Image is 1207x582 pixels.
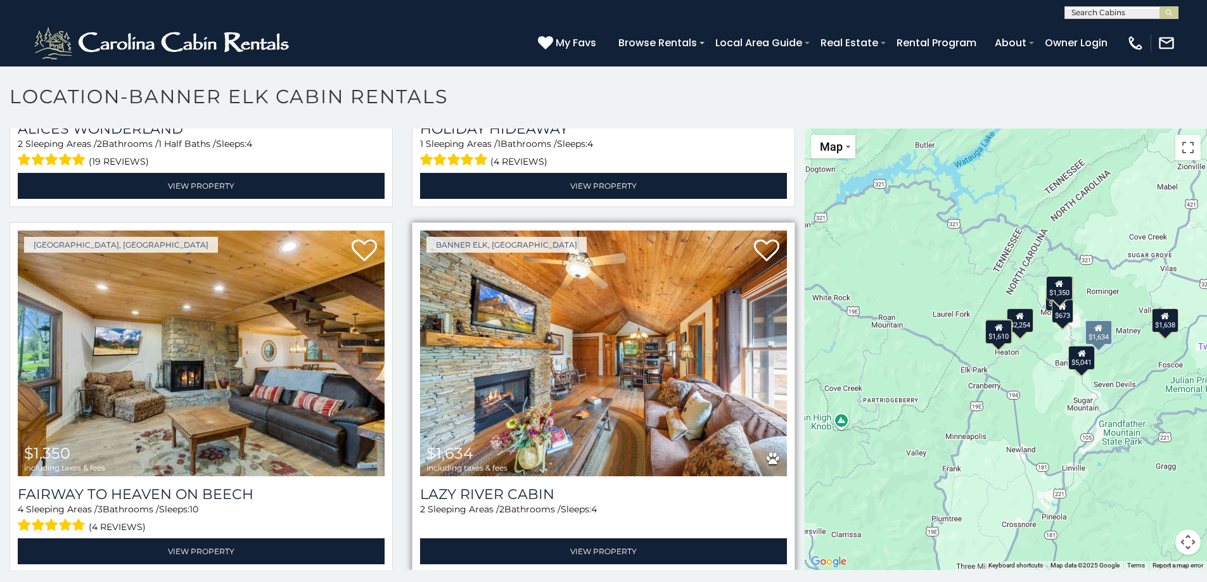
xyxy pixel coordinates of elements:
span: (4 reviews) [89,519,146,535]
span: My Favs [556,35,596,51]
span: 2 [499,503,504,515]
span: including taxes & fees [24,464,105,472]
img: Lazy River Cabin [420,231,787,476]
a: Fairway to Heaven on Beech $1,350 including taxes & fees [18,231,385,476]
span: 4 [587,138,593,149]
a: Local Area Guide [709,32,808,54]
a: View Property [420,538,787,564]
div: $2,254 [1007,308,1033,332]
span: 2 [97,138,102,149]
div: $1,638 [1152,308,1178,332]
span: (4 reviews) [490,153,547,170]
a: Alices Wonderland [18,120,385,137]
div: $1,608 [986,319,1012,343]
a: View Property [420,173,787,199]
a: Report a map error [1153,562,1203,569]
div: Sleeping Areas / Bathrooms / Sleeps: [18,137,385,170]
a: Holiday Hideaway [420,120,787,137]
span: 10 [189,503,198,515]
a: Add to favorites [754,238,779,265]
a: Lazy River Cabin $1,634 including taxes & fees [420,231,787,476]
span: $1,350 [24,444,70,462]
div: Sleeping Areas / Bathrooms / Sleeps: [420,503,787,535]
a: Banner Elk, [GEOGRAPHIC_DATA] [426,237,587,253]
button: Toggle fullscreen view [1175,135,1201,160]
a: Lazy River Cabin [420,486,787,503]
img: White-1-2.png [32,24,295,62]
img: Google [808,554,850,570]
img: mail-regular-white.png [1158,34,1175,52]
a: Rental Program [890,32,983,54]
img: phone-regular-white.png [1127,34,1144,52]
span: 2 [18,138,23,149]
div: $1,350 [1046,276,1073,300]
button: Map camera controls [1175,529,1201,555]
a: My Favs [538,35,599,51]
div: $673 [1052,298,1073,322]
a: Fairway to Heaven on Beech [18,486,385,503]
span: Map [820,140,843,153]
span: 1 [420,138,423,149]
a: View Property [18,173,385,199]
a: View Property [18,538,385,564]
a: Owner Login [1038,32,1114,54]
span: 4 [591,503,597,515]
span: (19 reviews) [89,153,149,170]
span: 1 Half Baths / [158,138,216,149]
a: About [988,32,1033,54]
a: Browse Rentals [612,32,703,54]
div: $1,634 [1085,319,1113,345]
a: Terms (opens in new tab) [1127,562,1145,569]
span: 4 [246,138,252,149]
span: 2 [420,503,425,515]
div: Sleeping Areas / Bathrooms / Sleeps: [420,137,787,170]
img: Fairway to Heaven on Beech [18,231,385,476]
span: 3 [98,503,103,515]
a: Add to favorites [352,238,377,265]
span: 1 [497,138,501,149]
span: $1,634 [426,444,473,462]
div: Sleeping Areas / Bathrooms / Sleeps: [18,503,385,535]
span: including taxes & fees [426,464,508,472]
a: Real Estate [814,32,884,54]
button: Change map style [811,135,855,158]
div: $5,041 [1069,346,1095,370]
button: Keyboard shortcuts [988,561,1043,570]
div: $1,610 [986,320,1012,344]
span: 4 [18,503,23,515]
span: Map data ©2025 Google [1051,562,1120,569]
a: [GEOGRAPHIC_DATA], [GEOGRAPHIC_DATA] [24,237,218,253]
a: Open this area in Google Maps (opens a new window) [808,554,850,570]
